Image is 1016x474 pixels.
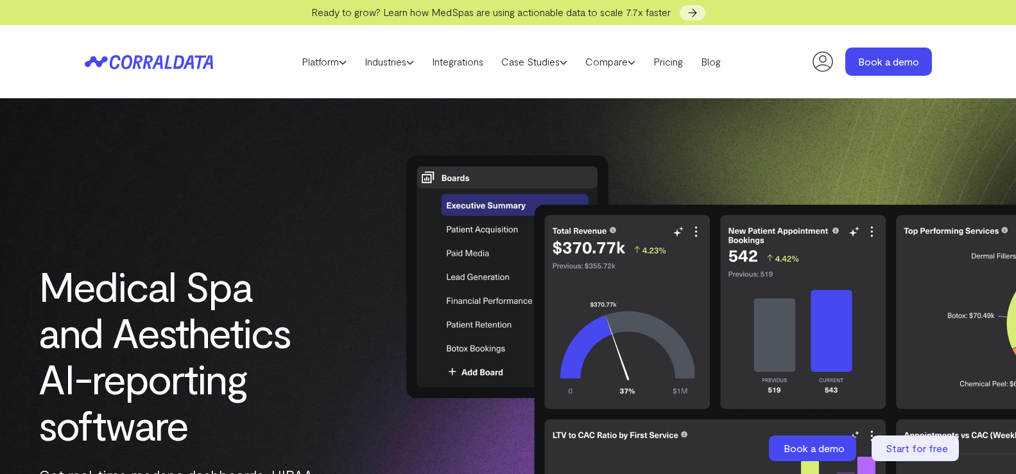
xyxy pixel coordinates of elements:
[293,52,356,71] a: Platform
[692,52,730,71] a: Blog
[356,52,423,71] a: Industries
[39,263,320,448] h1: Medical Spa and Aesthetics AI-reporting software
[784,442,845,454] span: Book a demo
[311,6,671,18] span: Ready to grow? Learn how MedSpas are using actionable data to scale 7.7x faster
[576,52,644,71] a: Compare
[769,435,859,461] a: Book a demo
[886,442,948,454] span: Start for free
[423,52,492,71] a: Integrations
[872,435,961,461] a: Start for free
[845,48,932,76] a: Book a demo
[644,52,692,71] a: Pricing
[492,52,576,71] a: Case Studies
